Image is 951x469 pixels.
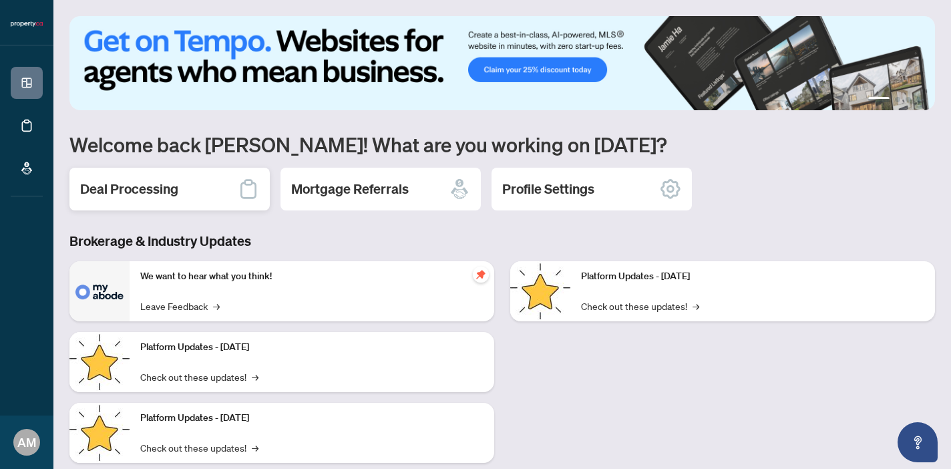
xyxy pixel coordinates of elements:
h3: Brokerage & Industry Updates [69,232,935,251]
p: Platform Updates - [DATE] [140,411,484,426]
p: We want to hear what you think! [140,269,484,284]
h2: Deal Processing [80,180,178,198]
p: Platform Updates - [DATE] [140,340,484,355]
a: Check out these updates!→ [140,369,258,384]
a: Check out these updates!→ [581,299,699,313]
img: Platform Updates - July 21, 2025 [69,403,130,463]
button: 3 [906,97,911,102]
span: → [693,299,699,313]
span: AM [17,433,36,452]
a: Leave Feedback→ [140,299,220,313]
span: pushpin [473,267,489,283]
h1: Welcome back [PERSON_NAME]! What are you working on [DATE]? [69,132,935,157]
img: Platform Updates - June 23, 2025 [510,261,570,321]
button: 2 [895,97,900,102]
span: → [252,369,258,384]
button: Open asap [898,422,938,462]
button: 1 [868,97,890,102]
img: We want to hear what you think! [69,261,130,321]
img: logo [11,20,43,28]
a: Check out these updates!→ [140,440,258,455]
img: Slide 0 [69,16,935,110]
button: 4 [916,97,922,102]
p: Platform Updates - [DATE] [581,269,924,284]
span: → [252,440,258,455]
h2: Profile Settings [502,180,594,198]
h2: Mortgage Referrals [291,180,409,198]
span: → [213,299,220,313]
img: Platform Updates - September 16, 2025 [69,332,130,392]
